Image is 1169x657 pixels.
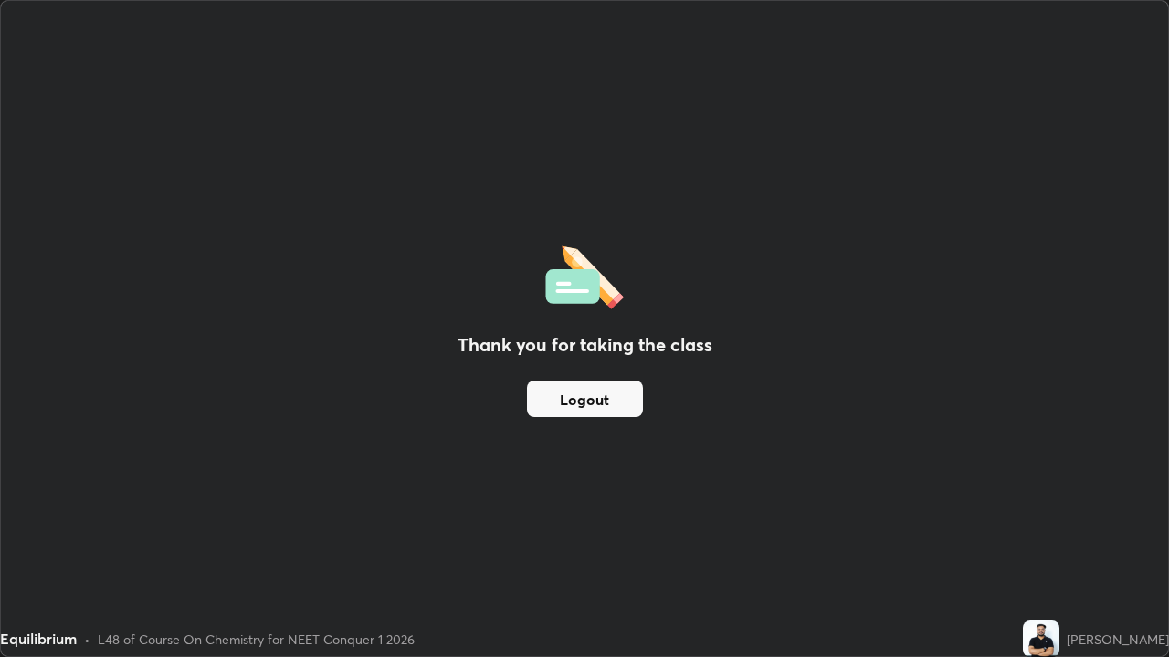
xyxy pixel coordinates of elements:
[527,381,643,417] button: Logout
[1023,620,1059,657] img: 6ceccd1d69684b2a9b2e6d3e9d241e6d.jpg
[98,630,415,649] div: L48 of Course On Chemistry for NEET Conquer 1 2026
[458,331,712,359] h2: Thank you for taking the class
[545,240,624,309] img: offlineFeedback.1438e8b3.svg
[84,630,90,649] div: •
[1067,630,1169,649] div: [PERSON_NAME]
